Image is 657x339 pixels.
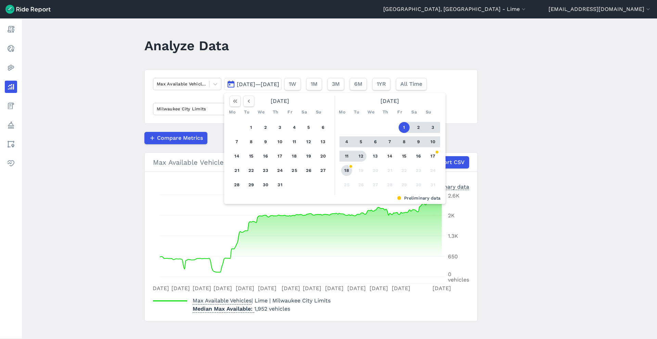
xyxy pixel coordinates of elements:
div: Fr [284,107,295,118]
button: 28 [231,179,242,190]
button: 23 [413,165,424,176]
div: Mo [337,107,348,118]
span: 1M [311,80,318,88]
tspan: 650 [448,253,458,260]
button: 25 [341,179,352,190]
div: Fr [394,107,405,118]
a: Analyze [5,81,17,93]
button: 10 [427,136,438,147]
button: 19 [303,151,314,162]
button: 16 [413,151,424,162]
button: 22 [399,165,410,176]
tspan: [DATE] [392,285,410,291]
button: 31 [427,179,438,190]
span: 6M [354,80,362,88]
a: Policy [5,119,17,131]
button: 12 [303,136,314,147]
button: 2 [413,122,424,133]
button: 12 [356,151,366,162]
div: Preliminary data [425,183,469,190]
button: 26 [356,179,366,190]
span: | Lime | Milwaukee City Limits [193,297,331,304]
span: All Time [400,80,422,88]
button: 6M [350,78,367,90]
span: 3M [332,80,340,88]
button: 5 [356,136,366,147]
tspan: [DATE] [258,285,276,291]
button: 31 [274,179,285,190]
button: 9 [413,136,424,147]
button: 15 [399,151,410,162]
tspan: 0 [448,271,451,277]
tspan: [DATE] [214,285,232,291]
button: 14 [384,151,395,162]
a: Heatmaps [5,62,17,74]
button: 6 [370,136,381,147]
a: Realtime [5,42,17,55]
button: 1YR [372,78,390,90]
tspan: [DATE] [325,285,344,291]
div: [DATE] [227,96,333,107]
button: 2 [260,122,271,133]
div: Mo [227,107,238,118]
h1: Analyze Data [144,36,229,55]
button: 6 [318,122,328,133]
button: 21 [231,165,242,176]
span: Median Max Available [193,303,254,313]
button: 30 [413,179,424,190]
tspan: [DATE] [433,285,451,291]
button: 1 [246,122,257,133]
button: [DATE]—[DATE] [224,78,282,90]
button: 11 [289,136,300,147]
button: 27 [318,165,328,176]
tspan: [DATE] [171,285,190,291]
tspan: [DATE] [282,285,300,291]
button: [EMAIL_ADDRESS][DOMAIN_NAME] [549,5,652,13]
button: Compare Metrics [144,132,207,144]
div: Sa [299,107,310,118]
button: 18 [341,165,352,176]
tspan: vehicles [448,276,469,283]
p: 1,952 vehicles [193,305,331,313]
tspan: 2K [448,212,455,219]
tspan: 1.3K [448,233,458,239]
tspan: [DATE] [347,285,366,291]
button: 28 [384,179,395,190]
a: Areas [5,138,17,150]
a: Fees [5,100,17,112]
img: Ride Report [5,5,51,14]
span: 1YR [377,80,386,88]
button: 4 [289,122,300,133]
div: Preliminary data [229,195,440,201]
a: Report [5,23,17,36]
button: 5 [303,122,314,133]
button: 3 [274,122,285,133]
button: 14 [231,151,242,162]
div: Tu [241,107,252,118]
button: 13 [318,136,328,147]
button: 7 [231,136,242,147]
div: Th [270,107,281,118]
button: 29 [399,179,410,190]
tspan: [DATE] [370,285,388,291]
button: 17 [274,151,285,162]
tspan: [DATE] [151,285,169,291]
div: We [365,107,376,118]
button: 30 [260,179,271,190]
button: 8 [246,136,257,147]
tspan: [DATE] [236,285,254,291]
button: 17 [427,151,438,162]
span: [DATE]—[DATE] [237,81,279,87]
button: 1 [399,122,410,133]
div: [DATE] [337,96,443,107]
div: Su [313,107,324,118]
button: 8 [399,136,410,147]
button: 25 [289,165,300,176]
tspan: [DATE] [303,285,321,291]
tspan: [DATE] [193,285,211,291]
button: 1M [306,78,322,90]
button: 4 [341,136,352,147]
button: 18 [289,151,300,162]
button: 13 [370,151,381,162]
span: 1W [289,80,296,88]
